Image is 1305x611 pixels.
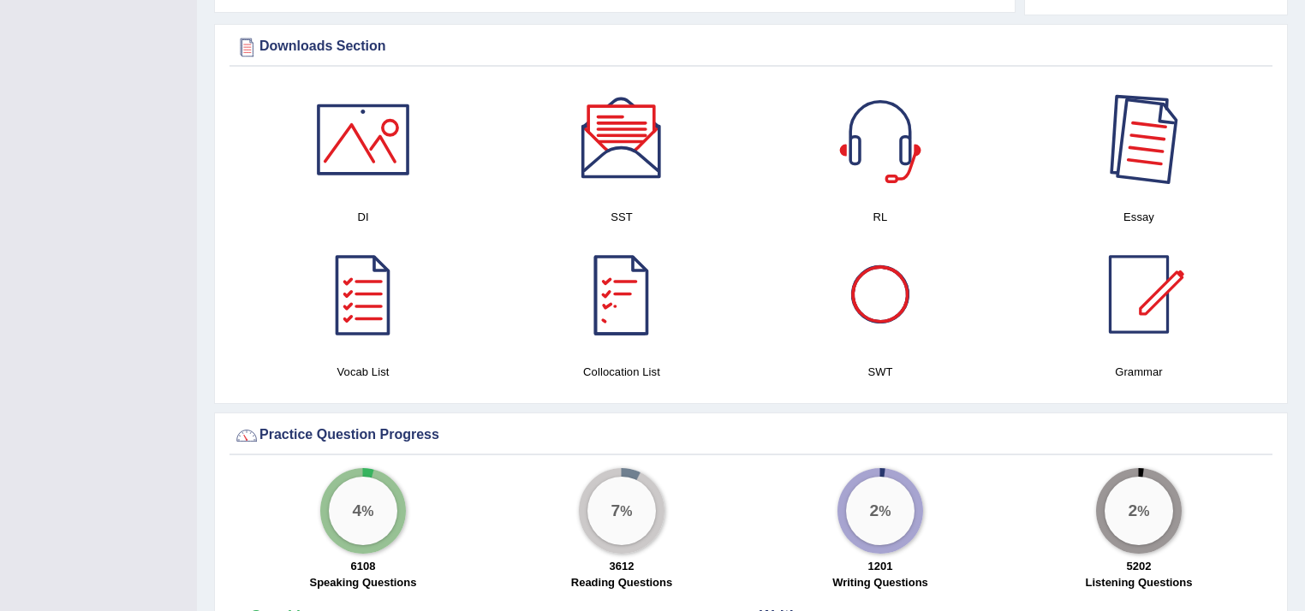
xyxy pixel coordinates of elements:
div: % [587,477,656,545]
div: % [1105,477,1173,545]
strong: 6108 [351,560,376,572]
big: 2 [1129,501,1138,519]
label: Speaking Questions [310,574,417,590]
h4: Grammar [1018,363,1260,381]
big: 4 [353,501,362,519]
strong: 1201 [868,560,893,572]
h4: Collocation List [501,363,742,381]
label: Writing Questions [832,574,928,590]
big: 2 [870,501,879,519]
h4: Vocab List [242,363,484,381]
div: Downloads Section [234,34,1268,60]
label: Listening Questions [1086,574,1193,590]
h4: SWT [760,363,1001,381]
h4: Essay [1018,208,1260,226]
div: % [329,477,397,545]
h4: RL [760,208,1001,226]
strong: 3612 [610,560,635,572]
h4: DI [242,208,484,226]
h4: SST [501,208,742,226]
label: Reading Questions [571,574,672,590]
strong: 5202 [1127,560,1152,572]
div: % [846,477,915,545]
big: 7 [611,501,621,519]
div: Practice Question Progress [234,423,1268,448]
